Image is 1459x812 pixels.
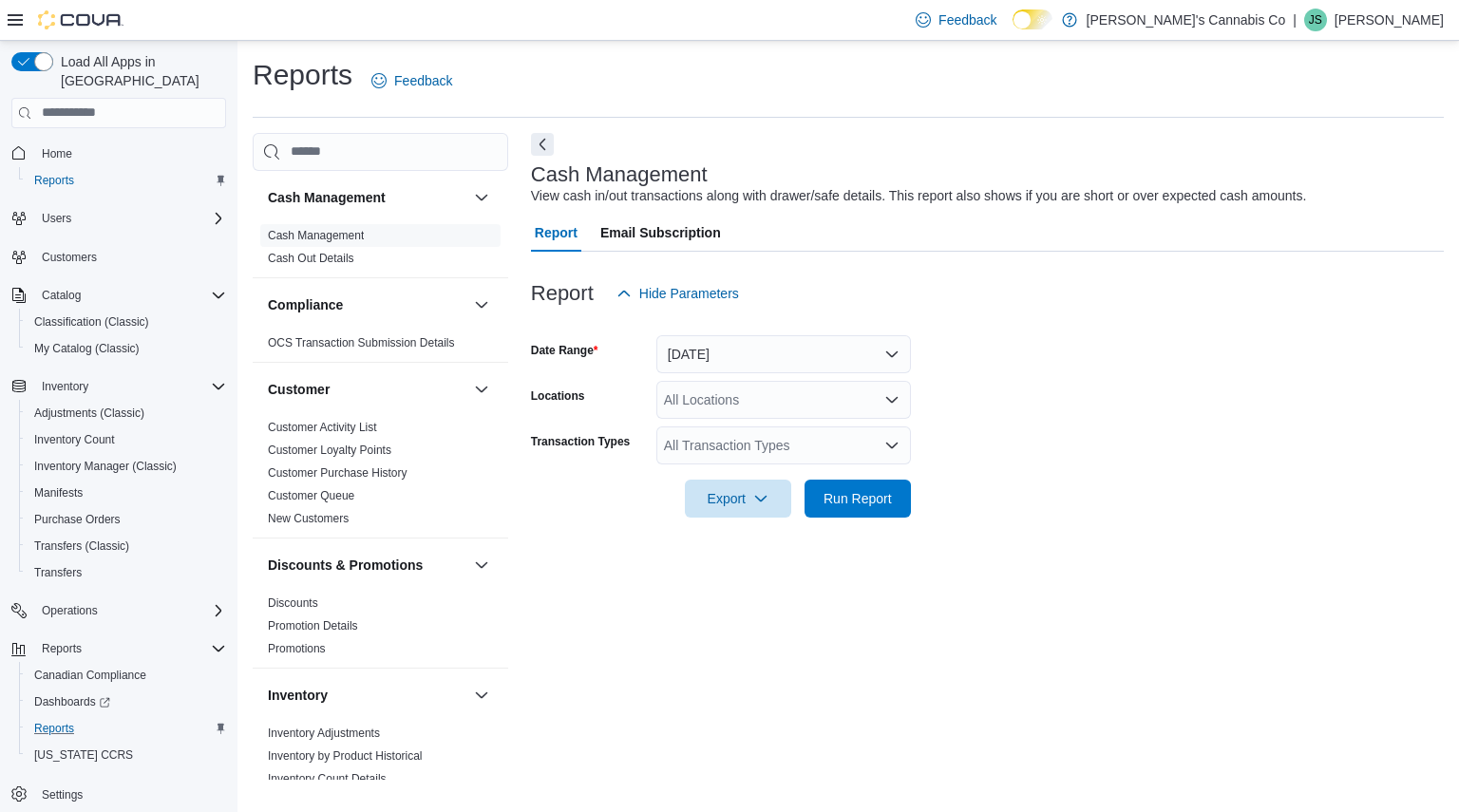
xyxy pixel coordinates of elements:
[34,784,90,806] a: Settings
[268,421,377,434] a: Customer Activity List
[253,416,508,538] div: Customer
[27,169,226,192] span: Reports
[268,618,358,633] span: Promotion Details
[268,188,386,207] h3: Cash Management
[470,684,493,707] button: Inventory
[19,689,234,715] a: Dashboards
[268,188,466,207] button: Cash Management
[884,392,900,407] button: Open list of options
[27,535,137,557] a: Transfers (Classic)
[268,748,423,764] span: Inventory by Product Historical
[4,140,234,167] button: Home
[1087,9,1286,31] p: [PERSON_NAME]'s Cannabis Co
[34,406,144,421] span: Adjustments (Classic)
[268,596,318,610] a: Discounts
[27,535,226,557] span: Transfers (Classic)
[531,343,598,358] label: Date Range
[34,207,226,230] span: Users
[34,599,105,622] button: Operations
[19,715,234,742] button: Reports
[268,556,423,575] h3: Discounts & Promotions
[27,428,123,451] a: Inventory Count
[268,512,349,525] a: New Customers
[1309,9,1322,31] span: JS
[824,489,892,508] span: Run Report
[268,380,330,399] h3: Customer
[470,378,493,401] button: Customer
[268,619,358,633] a: Promotion Details
[268,642,326,655] a: Promotions
[27,482,226,504] span: Manifests
[908,1,1004,39] a: Feedback
[34,485,83,500] span: Manifests
[34,375,96,398] button: Inventory
[27,664,226,687] span: Canadian Compliance
[268,380,466,399] button: Customer
[4,243,234,271] button: Customers
[19,480,234,506] button: Manifests
[19,533,234,559] button: Transfers (Classic)
[268,336,455,349] a: OCS Transaction Submission Details
[268,335,455,350] span: OCS Transaction Submission Details
[34,375,226,398] span: Inventory
[27,311,157,333] a: Classification (Classic)
[27,744,141,766] a: [US_STATE] CCRS
[34,246,104,269] a: Customers
[34,747,133,763] span: [US_STATE] CCRS
[531,434,630,449] label: Transaction Types
[34,432,115,447] span: Inventory Count
[535,214,578,252] span: Report
[27,561,226,584] span: Transfers
[938,10,996,29] span: Feedback
[1304,9,1327,31] div: Joseph She
[4,780,234,807] button: Settings
[268,556,466,575] button: Discounts & Promotions
[34,721,74,736] span: Reports
[27,311,226,333] span: Classification (Classic)
[27,428,226,451] span: Inventory Count
[34,245,226,269] span: Customers
[34,284,226,307] span: Catalog
[19,167,234,194] button: Reports
[27,169,82,192] a: Reports
[27,402,152,425] a: Adjustments (Classic)
[27,690,118,713] a: Dashboards
[42,787,83,803] span: Settings
[531,133,554,156] button: Next
[268,771,387,786] span: Inventory Count Details
[268,229,364,242] a: Cash Management
[27,337,226,360] span: My Catalog (Classic)
[884,438,900,453] button: Open list of options
[34,207,79,230] button: Users
[685,480,791,518] button: Export
[34,173,74,188] span: Reports
[27,337,147,360] a: My Catalog (Classic)
[34,142,80,165] a: Home
[19,453,234,480] button: Inventory Manager (Classic)
[470,186,493,209] button: Cash Management
[4,373,234,400] button: Inventory
[268,488,354,503] span: Customer Queue
[27,717,226,740] span: Reports
[696,480,780,518] span: Export
[19,400,234,426] button: Adjustments (Classic)
[531,388,585,404] label: Locations
[470,293,493,316] button: Compliance
[364,62,460,100] a: Feedback
[394,71,452,90] span: Feedback
[38,10,123,29] img: Cova
[268,295,343,314] h3: Compliance
[42,250,97,265] span: Customers
[268,252,354,265] a: Cash Out Details
[27,482,90,504] a: Manifests
[27,690,226,713] span: Dashboards
[42,211,71,226] span: Users
[4,205,234,232] button: Users
[27,455,226,478] span: Inventory Manager (Classic)
[253,592,508,668] div: Discounts & Promotions
[53,52,226,90] span: Load All Apps in [GEOGRAPHIC_DATA]
[4,597,234,624] button: Operations
[34,341,140,356] span: My Catalog (Classic)
[19,742,234,768] button: [US_STATE] CCRS
[1013,9,1052,29] input: Dark Mode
